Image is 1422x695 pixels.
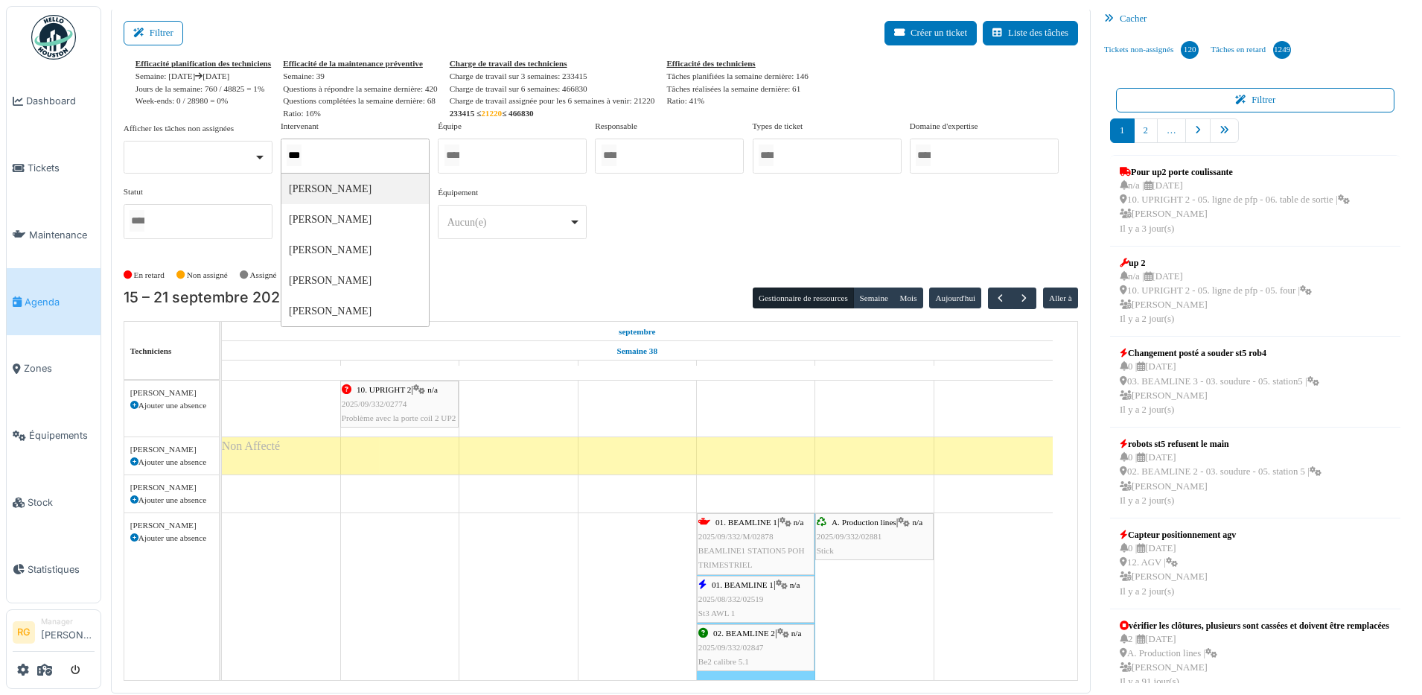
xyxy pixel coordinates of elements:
[1205,30,1297,70] a: Tâches en retard
[853,288,894,308] button: Semaine
[832,518,896,527] span: A. Production lines
[712,580,774,589] span: 01. BEAMLINE 1
[283,57,438,70] div: Efficacité de la maintenance préventive
[1116,434,1325,512] a: robots st5 refusent le main 0 |[DATE] 02. BEAMLINE 2 - 03. soudure - 05. station 5 | [PERSON_NAME...
[24,361,95,375] span: Zones
[1120,528,1236,542] div: Capteur positionnement agv
[7,135,101,202] a: Tickets
[602,145,616,166] input: Tous
[7,469,101,536] a: Stock
[28,495,95,510] span: Stock
[666,83,808,95] div: Tâches réalisées la semaine dernière: 61
[1120,451,1321,508] div: 0 | [DATE] 02. BEAMLINE 2 - 03. soudure - 05. station 5 | [PERSON_NAME] Il y a 2 jour(s)
[666,95,808,107] div: Ratio: 41%
[988,288,1013,309] button: Précédent
[130,443,213,456] div: [PERSON_NAME]
[1098,8,1412,30] div: Cacher
[910,120,978,133] label: Domaine d'expertise
[287,145,302,166] input: Tous
[265,361,296,380] a: 15 septembre 2025
[427,385,438,394] span: n/a
[283,95,438,107] div: Questions complétées la semaine dernière: 68
[1116,253,1316,331] a: up 2 n/a |[DATE] 10. UPRIGHT 2 - 05. ligne de pfp - 05. four | [PERSON_NAME]Il y a 2 jour(s)
[912,518,922,527] span: n/a
[13,616,95,652] a: RG Manager[PERSON_NAME]
[124,289,289,307] h2: 15 – 21 septembre 2025
[929,288,981,308] button: Aujourd'hui
[438,120,462,133] label: Équipe
[739,361,772,380] a: 19 septembre 2025
[1116,343,1322,421] a: Changement posté a souder st5 rob4 0 |[DATE] 03. BEAMLINE 3 - 03. soudure - 05. station5 | [PERSO...
[698,643,764,652] span: 2025/09/332/02847
[1157,118,1186,143] a: …
[187,269,228,282] label: Non assigné
[342,413,456,422] span: Problème avec la porte coil 2 UP2
[124,122,234,135] label: Afficher les tâches non assignées
[281,235,429,265] div: [PERSON_NAME]
[1120,346,1319,360] div: Changement posté a souder st5 rob4
[124,185,143,198] label: Statut
[753,288,854,308] button: Gestionnaire de ressources
[135,70,271,83] div: Semaine: [DATE] [DATE]
[13,621,35,644] li: RG
[666,57,808,70] div: Efficacité des techniciens
[698,657,749,666] span: Be2 calibre 5.1
[31,15,76,60] img: Badge_color-CXgf-gQk.svg
[1116,615,1393,694] a: vérifier les clôtures, plusieurs sont cassées et doivent être remplacées 2 |[DATE] A. Production ...
[281,296,429,326] div: [PERSON_NAME]
[41,616,95,627] div: Manager
[135,57,271,70] div: Efficacité planification des techniciens
[130,456,213,469] div: Ajouter une absence
[130,346,172,355] span: Techniciens
[1110,118,1400,155] nav: pager
[916,145,931,166] input: Tous
[791,629,802,638] span: n/a
[7,268,101,335] a: Agenda
[481,109,502,118] span: 21220
[1120,179,1349,236] div: n/a | [DATE] 10. UPRIGHT 2 - 05. ligne de pfp - 06. table de sortie | [PERSON_NAME] Il y a 3 jour(s)
[222,439,280,452] span: Non Affecté
[281,174,429,204] div: [PERSON_NAME]
[130,494,213,507] div: Ajouter une absence
[1110,118,1134,143] a: 1
[342,383,457,426] div: |
[794,518,804,527] span: n/a
[29,228,95,242] span: Maintenance
[450,70,655,83] div: Charge de travail sur 3 semaines: 233415
[130,210,144,232] input: Tous
[135,95,271,107] div: Week-ends: 0 / 28980 = 0%
[130,387,213,399] div: [PERSON_NAME]
[130,399,213,412] div: Ajouter une absence
[281,265,429,296] div: [PERSON_NAME]
[26,94,95,108] span: Dashboard
[893,288,923,308] button: Mois
[1120,256,1312,270] div: up 2
[1120,437,1321,451] div: robots st5 refusent le main
[698,532,774,541] span: 2025/09/332/M/02878
[817,532,882,541] span: 2025/09/332/02881
[7,202,101,269] a: Maintenance
[1116,162,1353,240] a: Pour up2 porte coulissante n/a |[DATE] 10. UPRIGHT 2 - 05. ligne de pfp - 06. table de sortie | [...
[281,204,429,235] div: [PERSON_NAME]
[790,580,800,589] span: n/a
[698,578,813,621] div: |
[1116,88,1394,112] button: Filtrer
[283,83,438,95] div: Questions à répondre la semaine dernière: 420
[283,107,438,120] div: Ratio: 16%
[450,57,655,70] div: Charge de travail des techniciens
[884,21,977,45] button: Créer un ticket
[1043,288,1078,308] button: Aller à
[698,594,764,603] span: 2025/08/332/02519
[134,269,165,282] label: En retard
[698,609,736,618] span: St3 AWL 1
[7,335,101,402] a: Zones
[25,295,95,309] span: Agenda
[29,428,95,442] span: Équipements
[1120,360,1319,417] div: 0 | [DATE] 03. BEAMLINE 3 - 03. soudure - 05. station5 | [PERSON_NAME] Il y a 2 jour(s)
[1120,619,1389,632] div: vérifier les clôtures, plusieurs sont cassées et doivent être remplacées
[983,21,1078,45] button: Liste des tâches
[342,399,407,408] span: 2025/09/332/02774
[1273,41,1291,59] div: 1249
[447,215,569,230] div: Aucun(e)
